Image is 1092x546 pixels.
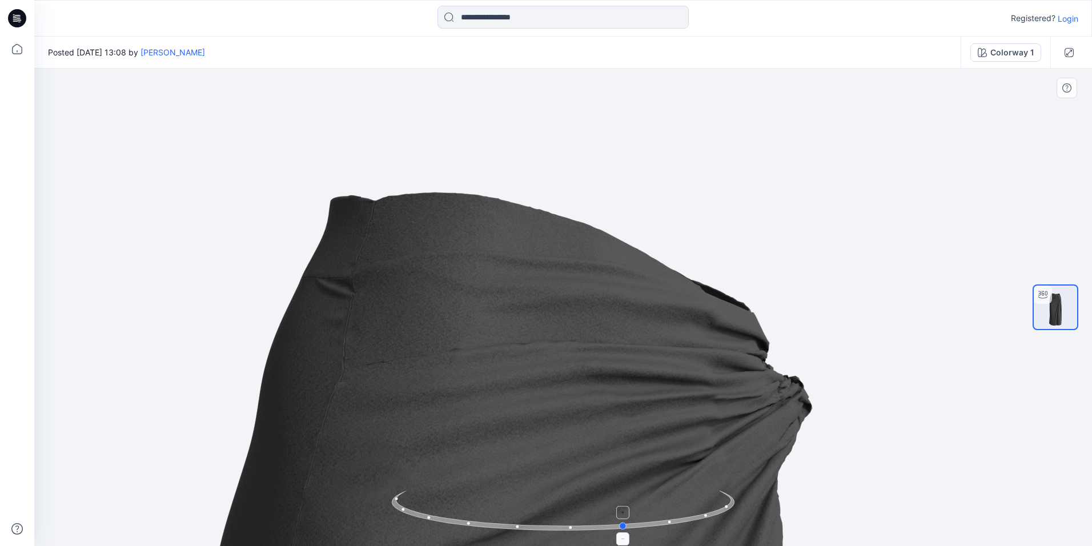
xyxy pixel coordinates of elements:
[1058,13,1078,25] p: Login
[48,46,205,58] span: Posted [DATE] 13:08 by
[990,46,1034,59] div: Colorway 1
[1011,11,1055,25] p: Registered?
[970,43,1041,62] button: Colorway 1
[1034,286,1077,329] img: Skirt with Twist Detail
[140,47,205,57] a: [PERSON_NAME]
